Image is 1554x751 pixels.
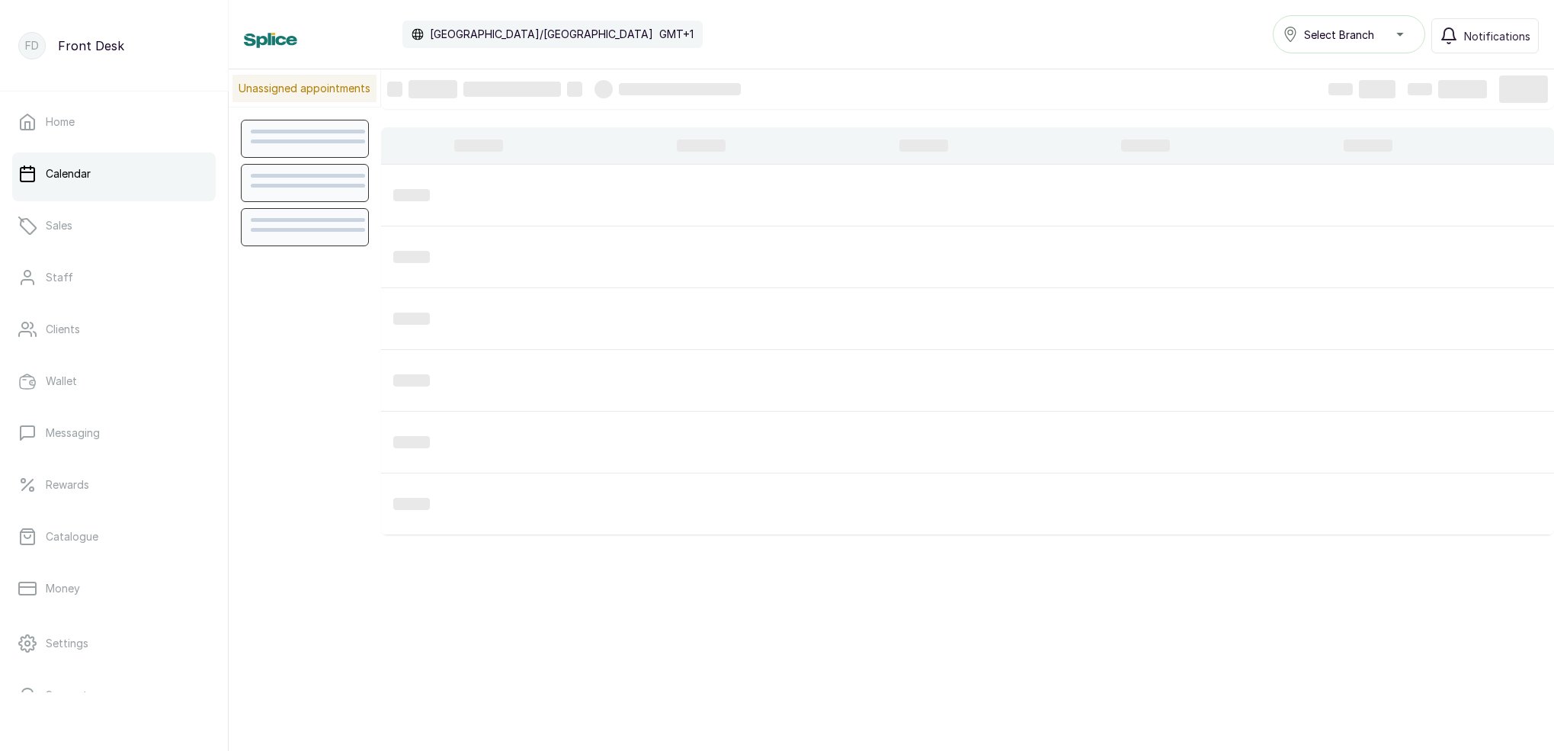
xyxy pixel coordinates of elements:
p: Unassigned appointments [232,75,376,102]
a: Home [12,101,216,143]
a: Catalogue [12,515,216,558]
a: Staff [12,256,216,299]
p: Clients [46,322,80,337]
p: Wallet [46,374,77,389]
p: Calendar [46,166,91,181]
button: Select Branch [1273,15,1425,53]
p: Front Desk [58,37,124,55]
p: Sales [46,218,72,233]
p: [GEOGRAPHIC_DATA]/[GEOGRAPHIC_DATA] [430,27,653,42]
p: Catalogue [46,529,98,544]
p: Staff [46,270,73,285]
a: Money [12,567,216,610]
p: GMT+1 [659,27,694,42]
p: FD [25,38,39,53]
p: Home [46,114,75,130]
p: Settings [46,636,88,651]
p: Support [46,688,88,703]
a: Rewards [12,464,216,506]
button: Notifications [1431,18,1539,53]
a: Sales [12,204,216,247]
a: Wallet [12,360,216,403]
p: Money [46,581,80,596]
span: Select Branch [1304,27,1374,43]
span: Notifications [1464,28,1530,44]
a: Support [12,674,216,717]
p: Messaging [46,425,100,441]
a: Calendar [12,152,216,195]
a: Messaging [12,412,216,454]
a: Settings [12,622,216,665]
a: Clients [12,308,216,351]
p: Rewards [46,477,89,493]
